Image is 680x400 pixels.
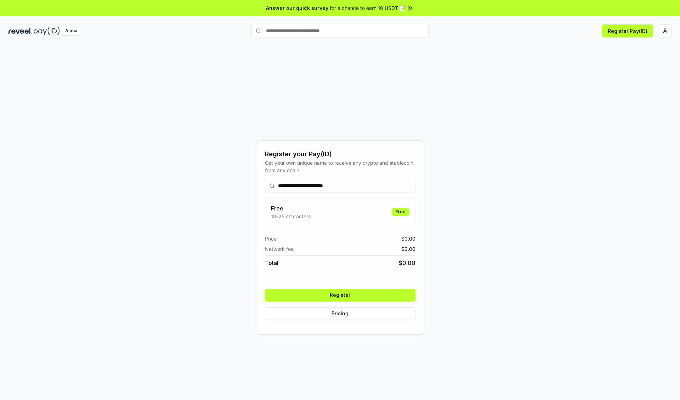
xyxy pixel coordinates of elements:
[401,245,415,253] span: $ 0.00
[265,259,278,267] span: Total
[265,289,415,302] button: Register
[399,259,415,267] span: $ 0.00
[8,27,32,35] img: reveel_dark
[265,307,415,320] button: Pricing
[265,235,277,242] span: Price
[265,245,294,253] span: Network fee
[271,213,311,220] p: 13-25 characters
[61,27,81,35] div: Alpha
[34,27,60,35] img: pay_id
[401,235,415,242] span: $ 0.00
[271,204,311,213] h3: Free
[602,24,653,37] button: Register Pay(ID)
[330,4,406,12] span: for a chance to earn 10 USDT 📝
[265,149,415,159] div: Register your Pay(ID)
[265,159,415,174] div: Get your own unique name to receive any crypto and stablecoin, from any chain
[266,4,328,12] span: Answer our quick survey
[392,208,409,216] div: Free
